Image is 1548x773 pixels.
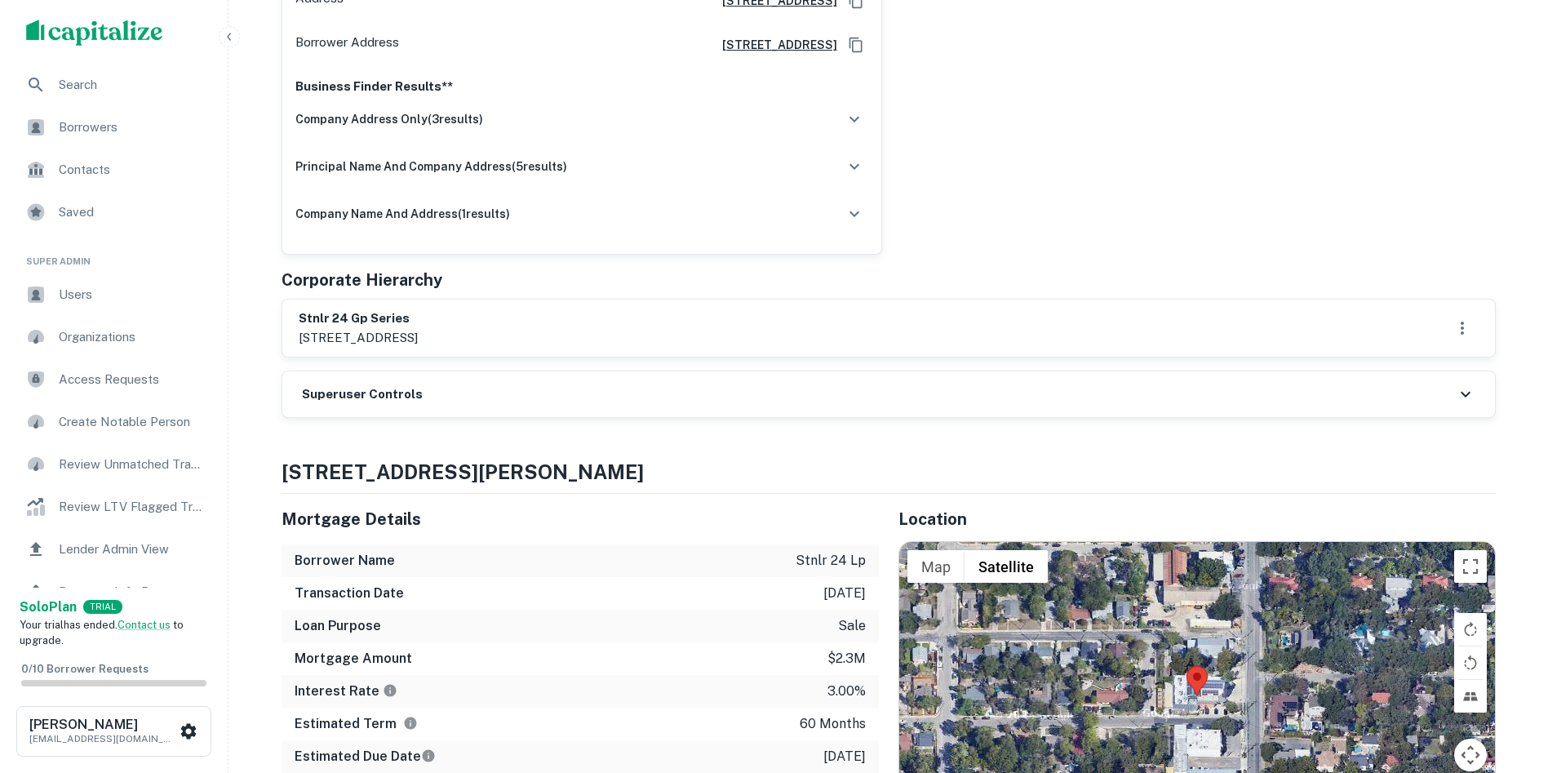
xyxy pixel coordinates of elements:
a: Review LTV Flagged Transactions [13,487,215,526]
a: SoloPlan [20,598,77,617]
p: [DATE] [823,584,866,603]
h4: [STREET_ADDRESS][PERSON_NAME] [282,457,1496,486]
p: [DATE] [823,747,866,766]
svg: Estimate is based on a standard schedule for this type of loan. [421,749,436,763]
a: Organizations [13,318,215,357]
p: $2.3m [827,649,866,669]
a: Lender Admin View [13,530,215,569]
a: Contact us [118,619,171,631]
img: capitalize-logo.png [26,20,163,46]
p: [EMAIL_ADDRESS][DOMAIN_NAME] [29,731,176,746]
button: Copy Address [844,33,868,57]
h6: Loan Purpose [295,616,381,636]
h6: principal name and company address ( 5 results) [295,158,567,175]
div: TRIAL [83,600,122,614]
h6: company name and address ( 1 results) [295,205,510,223]
a: Search [13,65,215,104]
p: 60 months [800,714,866,734]
h6: Borrower Name [295,551,395,571]
h5: Location [898,507,1496,531]
span: Borrower Info Requests [59,582,205,602]
button: Show satellite imagery [965,550,1048,583]
button: Rotate map clockwise [1454,613,1487,646]
p: 3.00% [827,682,866,701]
a: Borrowers [13,108,215,147]
button: Tilt map [1454,680,1487,713]
h6: Estimated Term [295,714,418,734]
span: Review Unmatched Transactions [59,455,205,474]
h6: stnlr 24 gp series [299,309,418,328]
button: Toggle fullscreen view [1454,550,1487,583]
p: stnlr 24 lp [796,551,866,571]
h6: Superuser Controls [302,385,423,404]
h6: Interest Rate [295,682,397,701]
h6: Estimated Due Date [295,747,436,766]
a: Borrower Info Requests [13,572,215,611]
h6: Transaction Date [295,584,404,603]
a: Access Requests [13,360,215,399]
span: Review LTV Flagged Transactions [59,497,205,517]
button: Show street map [907,550,965,583]
svg: Term is based on a standard schedule for this type of loan. [403,716,418,731]
strong: Solo Plan [20,599,77,615]
h6: [PERSON_NAME] [29,718,176,731]
span: Borrowers [59,118,205,137]
a: Users [13,275,215,314]
button: Map camera controls [1454,739,1487,771]
li: Super Admin [13,235,215,275]
button: [PERSON_NAME][EMAIL_ADDRESS][DOMAIN_NAME] [16,706,211,757]
p: sale [838,616,866,636]
h6: company address only ( 3 results) [295,110,483,128]
span: Search [59,75,205,95]
iframe: Chat Widget [1466,642,1548,721]
span: Organizations [59,327,205,347]
span: Saved [59,202,205,222]
a: Create Notable Person [13,402,215,442]
span: Your trial has ended. to upgrade. [20,619,184,647]
span: Create Notable Person [59,412,205,432]
a: Saved [13,193,215,232]
p: [STREET_ADDRESS] [299,328,418,348]
h5: Corporate Hierarchy [282,268,442,292]
span: Contacts [59,160,205,180]
a: [STREET_ADDRESS] [709,36,837,54]
h5: Mortgage Details [282,507,879,531]
button: Rotate map counterclockwise [1454,646,1487,679]
p: Borrower Address [295,33,399,57]
span: Users [59,285,205,304]
p: Business Finder Results** [295,77,868,96]
a: Contacts [13,150,215,189]
span: 0 / 10 Borrower Requests [21,663,149,675]
svg: The interest rates displayed on the website are for informational purposes only and may be report... [383,683,397,698]
span: Lender Admin View [59,540,205,559]
h6: Mortgage Amount [295,649,412,669]
span: Access Requests [59,370,205,389]
a: Review Unmatched Transactions [13,445,215,484]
